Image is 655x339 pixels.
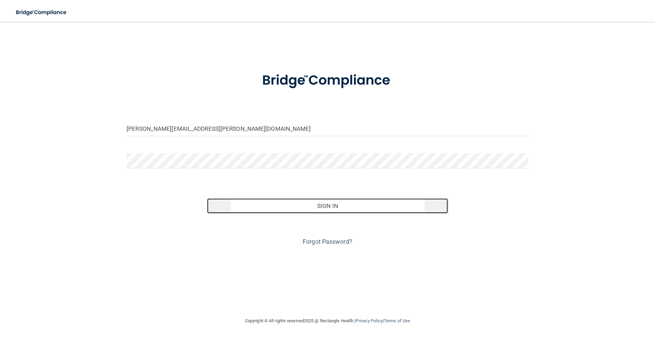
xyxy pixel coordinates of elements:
[303,238,352,245] a: Forgot Password?
[384,318,410,323] a: Terms of Use
[203,310,452,332] div: Copyright © All rights reserved 2025 @ Rectangle Health | |
[10,5,73,19] img: bridge_compliance_login_screen.278c3ca4.svg
[127,121,528,136] input: Email
[355,318,382,323] a: Privacy Policy
[207,198,448,213] button: Sign In
[248,63,407,98] img: bridge_compliance_login_screen.278c3ca4.svg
